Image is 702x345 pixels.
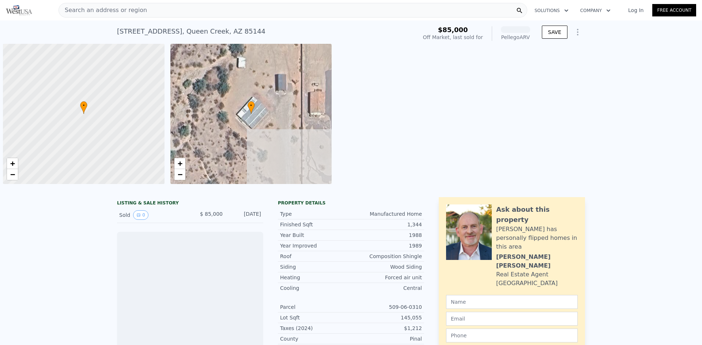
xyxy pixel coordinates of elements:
[280,242,351,249] div: Year Improved
[351,335,422,342] div: Pinal
[80,101,87,114] div: •
[446,312,578,326] input: Email
[351,274,422,281] div: Forced air unit
[619,7,652,14] a: Log In
[496,270,548,279] div: Real Estate Agent
[351,253,422,260] div: Composition Shingle
[438,26,468,34] span: $85,000
[280,303,351,311] div: Parcel
[80,102,87,109] span: •
[501,34,530,41] div: Pellego ARV
[529,4,574,17] button: Solutions
[446,295,578,309] input: Name
[351,263,422,271] div: Wood Siding
[351,210,422,218] div: Manufactured Home
[280,314,351,321] div: Lot Sqft
[200,211,223,217] span: $ 85,000
[280,253,351,260] div: Roof
[177,170,182,179] span: −
[280,231,351,239] div: Year Built
[7,158,18,169] a: Zoom in
[117,26,265,37] div: [STREET_ADDRESS] , Queen Creek , AZ 85144
[423,34,483,41] div: Off Market, last sold for
[7,169,18,180] a: Zoom out
[10,159,15,168] span: +
[351,303,422,311] div: 509-06-0310
[280,284,351,292] div: Cooling
[542,26,567,39] button: SAVE
[117,200,263,207] div: LISTING & SALE HISTORY
[351,231,422,239] div: 1988
[280,325,351,332] div: Taxes (2024)
[248,101,255,114] div: •
[278,200,424,206] div: Property details
[496,279,558,288] div: [GEOGRAPHIC_DATA]
[177,159,182,168] span: +
[174,158,185,169] a: Zoom in
[496,225,578,251] div: [PERSON_NAME] has personally flipped homes in this area
[570,25,585,39] button: Show Options
[248,102,255,109] span: •
[351,242,422,249] div: 1989
[59,6,147,15] span: Search an address or region
[174,169,185,180] a: Zoom out
[133,210,148,220] button: View historical data
[280,221,351,228] div: Finished Sqft
[6,5,32,15] img: Pellego
[496,204,578,225] div: Ask about this property
[229,210,261,220] div: [DATE]
[351,314,422,321] div: 145,055
[280,210,351,218] div: Type
[351,221,422,228] div: 1,344
[351,325,422,332] div: $1,212
[446,329,578,342] input: Phone
[280,274,351,281] div: Heating
[119,210,184,220] div: Sold
[496,253,578,270] div: [PERSON_NAME] [PERSON_NAME]
[280,263,351,271] div: Siding
[351,284,422,292] div: Central
[652,4,696,16] a: Free Account
[280,335,351,342] div: County
[10,170,15,179] span: −
[574,4,616,17] button: Company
